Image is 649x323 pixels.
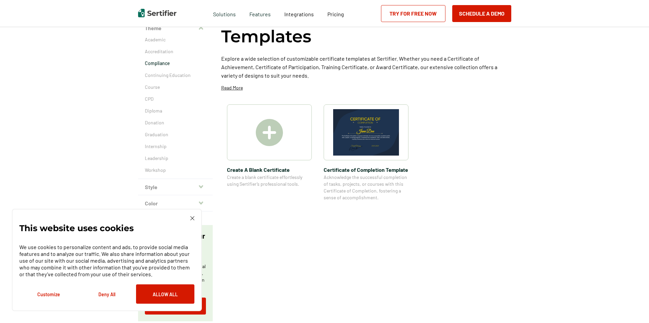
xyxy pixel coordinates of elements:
a: Pricing [327,9,344,18]
img: Cookie Popup Close [190,216,194,220]
a: Course [145,84,206,90]
a: Accreditation [145,48,206,55]
p: We use cookies to personalize content and ads, to provide social media features and to analyze ou... [19,244,194,278]
p: Read More [221,84,243,91]
a: Continuing Education [145,72,206,79]
a: Internship [145,143,206,150]
span: Features [249,9,271,18]
span: Acknowledge the successful completion of tasks, projects, or courses with this Certificate of Com... [324,174,408,201]
button: Customize [19,284,78,304]
span: Create a blank certificate effortlessly using Sertifier’s professional tools. [227,174,312,187]
p: Explore a wide selection of customizable certificate templates at Sertifier. Whether you need a C... [221,54,511,80]
span: Solutions [213,9,236,18]
img: Sertifier | Digital Credentialing Platform [138,9,176,17]
div: Theme [138,36,213,179]
button: Color [138,195,213,211]
button: Allow All [136,284,194,304]
span: Integrations [284,11,314,17]
a: Diploma [145,107,206,114]
img: Certificate of Completion Template [333,109,399,156]
img: Create A Blank Certificate [256,119,283,146]
a: Compliance [145,60,206,67]
a: CPD [145,96,206,102]
span: Pricing [327,11,344,17]
span: Create A Blank Certificate [227,165,312,174]
a: Academic [145,36,206,43]
button: Schedule a Demo [452,5,511,22]
a: Workshop [145,167,206,174]
a: Integrations [284,9,314,18]
button: Style [138,179,213,195]
a: Donation [145,119,206,126]
button: Theme [138,20,213,36]
a: Certificate of Completion TemplateCertificate of Completion TemplateAcknowledge the successful co... [324,104,408,201]
iframe: Chat Widget [615,290,649,323]
span: Certificate of Completion Template [324,165,408,174]
button: Deny All [78,284,136,304]
a: Graduation [145,131,206,138]
p: This website uses cookies [19,225,134,231]
a: Try for Free Now [381,5,445,22]
a: Leadership [145,155,206,162]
